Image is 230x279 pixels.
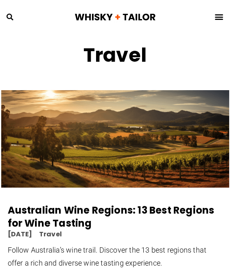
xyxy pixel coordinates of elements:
[4,44,226,67] h1: Travel
[8,203,215,230] a: Australian Wine Regions: 13 Best Regions for Wine Tasting
[74,11,156,23] img: Whisky + Tailor Logo
[39,229,62,239] a: Travel
[212,10,226,24] div: Menu Toggle
[8,231,33,237] span: [DATE]
[8,244,223,270] div: Follow Australia’s wine trail. Discover the 13 best regions that offer a rich and diverse wine ta...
